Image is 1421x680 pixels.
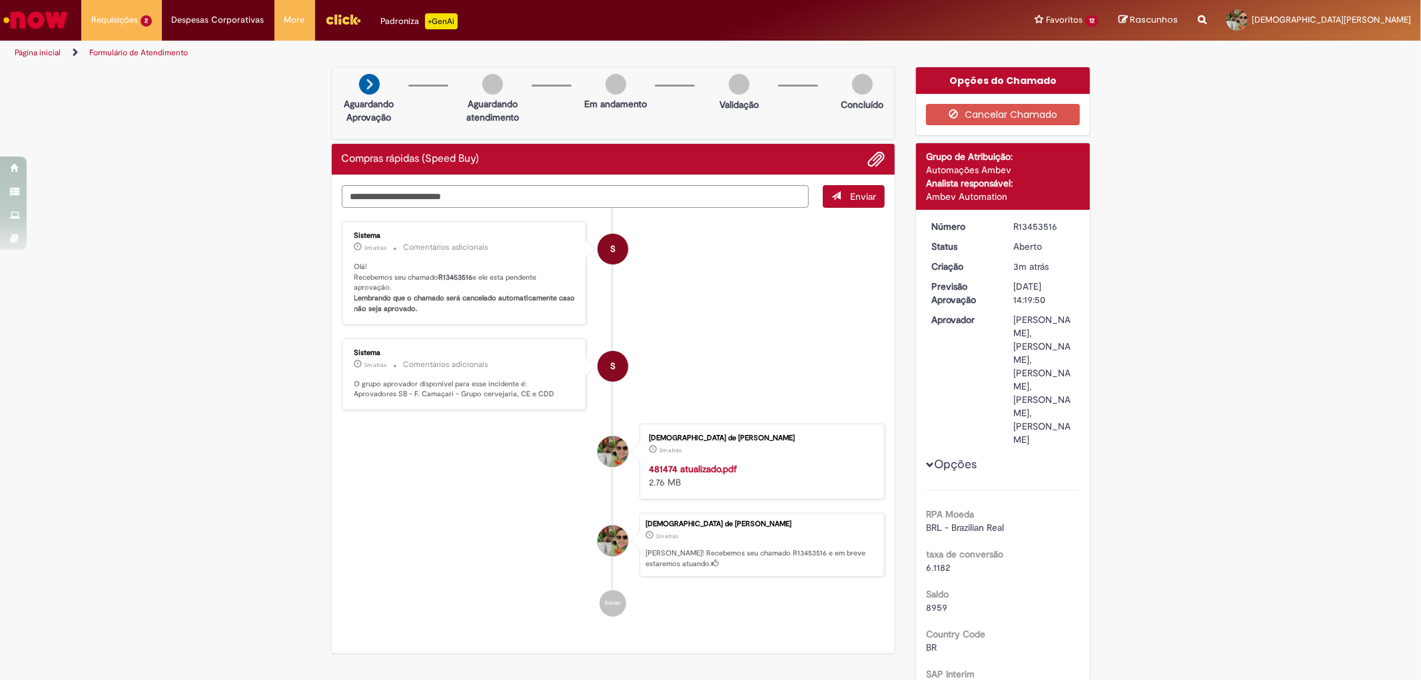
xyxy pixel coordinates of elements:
[1013,313,1075,446] div: [PERSON_NAME], [PERSON_NAME], [PERSON_NAME], [PERSON_NAME], [PERSON_NAME]
[1130,13,1178,26] span: Rascunhos
[649,462,871,489] div: 2.76 MB
[610,233,616,265] span: S
[91,13,138,27] span: Requisições
[926,641,937,653] span: BR
[364,361,387,369] time: 27/08/2025 16:19:58
[921,220,1003,233] dt: Número
[337,97,402,124] p: Aguardando Aprovação
[852,74,873,95] img: img-circle-grey.png
[1013,220,1075,233] div: R13453516
[598,351,628,382] div: System
[1013,260,1049,272] time: 27/08/2025 16:19:50
[926,150,1080,163] div: Grupo de Atribuição:
[342,208,885,630] ul: Histórico de tíquete
[926,548,1003,560] b: taxa de conversão
[926,176,1080,190] div: Analista responsável:
[482,74,503,95] img: img-circle-grey.png
[15,47,61,58] a: Página inicial
[921,280,1003,306] dt: Previsão Aprovação
[598,436,628,467] div: Judimile de Jesus Silva
[342,185,809,208] textarea: Digite sua mensagem aqui...
[10,41,937,65] ul: Trilhas de página
[606,74,626,95] img: img-circle-grey.png
[1252,14,1411,25] span: [DEMOGRAPHIC_DATA][PERSON_NAME]
[646,520,877,528] div: [DEMOGRAPHIC_DATA] de [PERSON_NAME]
[89,47,188,58] a: Formulário de Atendimento
[926,628,985,640] b: Country Code
[284,13,305,27] span: More
[1085,15,1099,27] span: 12
[1013,260,1075,273] div: 27/08/2025 16:19:50
[646,548,877,569] p: [PERSON_NAME]! Recebemos seu chamado R13453516 e em breve estaremos atuando.
[404,359,489,370] small: Comentários adicionais
[1013,280,1075,306] div: [DATE] 14:19:50
[598,525,628,556] div: Judimile de Jesus Silva
[921,313,1003,326] dt: Aprovador
[354,379,576,400] p: O grupo aprovador disponível para esse incidente é: Aprovadores SB - F. Camaçari - Grupo cervejar...
[354,293,578,314] b: Lembrando que o chamado será cancelado automaticamente caso não seja aprovado.
[364,244,387,252] span: 3m atrás
[649,434,871,442] div: [DEMOGRAPHIC_DATA] de [PERSON_NAME]
[354,349,576,357] div: Sistema
[1013,240,1075,253] div: Aberto
[659,446,682,454] span: 3m atrás
[649,463,737,475] a: 481474 atualizado.pdf
[460,97,525,124] p: Aguardando atendimento
[598,234,628,264] div: System
[926,561,950,573] span: 6.1182
[659,446,682,454] time: 27/08/2025 16:19:43
[1,7,70,33] img: ServiceNow
[354,262,576,314] p: Olá! Recebemos seu chamado e ele esta pendente aprovação.
[1119,14,1178,27] a: Rascunhos
[926,104,1080,125] button: Cancelar Chamado
[729,74,749,95] img: img-circle-grey.png
[850,190,876,202] span: Enviar
[926,521,1004,533] span: BRL - Brazilian Real
[921,260,1003,273] dt: Criação
[342,153,480,165] h2: Compras rápidas (Speed Buy) Histórico de tíquete
[926,668,975,680] b: SAP Interim
[364,361,387,369] span: 3m atrás
[342,513,885,577] li: Judimile de Jesus Silva
[926,601,947,613] span: 8959
[926,163,1080,176] div: Automações Ambev
[354,232,576,240] div: Sistema
[1046,13,1083,27] span: Favoritos
[926,190,1080,203] div: Ambev Automation
[172,13,264,27] span: Despesas Corporativas
[610,350,616,382] span: S
[867,151,885,168] button: Adicionar anexos
[921,240,1003,253] dt: Status
[916,67,1090,94] div: Opções do Chamado
[404,242,489,253] small: Comentários adicionais
[1013,260,1049,272] span: 3m atrás
[359,74,380,95] img: arrow-next.png
[656,532,678,540] time: 27/08/2025 16:19:50
[926,588,949,600] b: Saldo
[141,15,152,27] span: 2
[364,244,387,252] time: 27/08/2025 16:20:01
[926,508,974,520] b: RPA Moeda
[823,185,885,208] button: Enviar
[841,98,883,111] p: Concluído
[719,98,759,111] p: Validação
[381,13,458,29] div: Padroniza
[425,13,458,29] p: +GenAi
[325,9,361,29] img: click_logo_yellow_360x200.png
[584,97,647,111] p: Em andamento
[439,272,473,282] b: R13453516
[656,532,678,540] span: 3m atrás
